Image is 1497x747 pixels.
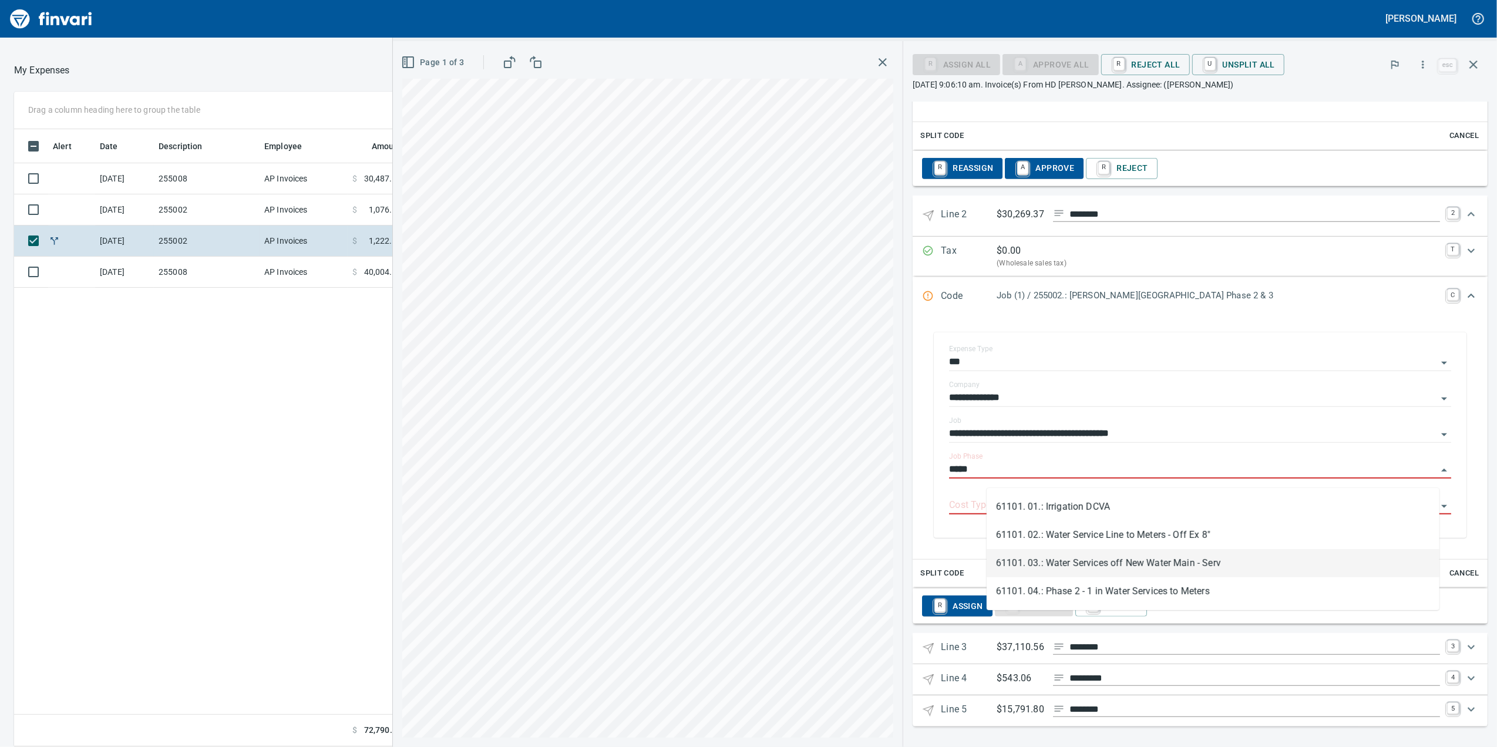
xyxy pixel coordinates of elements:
span: Date [100,139,118,153]
a: U [1205,58,1216,70]
a: R [934,161,946,174]
span: Assign [931,596,983,616]
button: Page 1 of 3 [399,52,469,73]
span: Reassign [931,159,993,179]
span: Alert [53,139,87,153]
button: UUnsplit All [1192,54,1284,75]
button: More [1410,52,1436,78]
p: $30,269.37 [997,207,1044,222]
p: Line 3 [941,640,997,657]
button: AApprove [1005,158,1084,179]
a: R [934,599,946,612]
span: Cancel [1448,567,1480,580]
div: Expand [913,588,1488,624]
p: Line 4 [941,671,997,688]
div: Expand [913,664,1488,695]
p: Job (1) / 255002.: [PERSON_NAME][GEOGRAPHIC_DATA] Phase 2 & 3 [997,289,1440,302]
a: 4 [1447,671,1459,683]
button: Flag [1382,52,1408,78]
span: 30,487.82 [364,173,402,184]
button: Open [1436,498,1452,514]
span: $ [352,173,357,184]
button: Split Code [917,127,967,145]
button: Open [1436,355,1452,371]
span: Split Code [920,567,964,580]
a: 2 [1447,207,1459,219]
span: Approve [1014,159,1074,179]
button: RReassign [922,158,1003,179]
span: Amount [372,139,402,153]
div: Expand [913,151,1488,186]
button: RAssign [922,595,992,617]
div: Job Phase required [1003,59,1098,69]
span: Description [159,139,203,153]
button: Open [1436,426,1452,443]
td: AP Invoices [260,163,348,194]
label: Company [949,382,980,389]
div: Expand [913,633,1488,664]
div: Expand [913,695,1488,726]
td: 255008 [154,163,260,194]
label: Expense Type [949,346,993,353]
td: 255002 [154,194,260,226]
nav: breadcrumb [14,63,70,78]
button: RReject [1086,158,1157,179]
td: AP Invoices [260,226,348,257]
div: Expand [913,196,1488,236]
td: 255002 [154,226,260,257]
div: Assign All [913,59,1000,69]
span: $ [352,724,357,736]
p: Code [941,289,997,304]
span: Employee [264,139,317,153]
button: Cancel [1445,564,1483,583]
p: [DATE] 9:06:10 am. Invoice(s) From HD [PERSON_NAME]. Assignee: ([PERSON_NAME]) [913,79,1488,90]
p: Drag a column heading here to group the table [28,104,200,116]
a: 3 [1447,640,1459,652]
span: Cancel [1448,129,1480,143]
a: T [1447,244,1459,255]
button: [PERSON_NAME] [1383,9,1459,28]
p: $543.06 [997,671,1044,686]
label: Job [949,418,961,425]
span: Reject All [1111,55,1180,75]
div: Expand [913,237,1488,277]
td: [DATE] [95,194,154,226]
button: Cancel [1445,127,1483,145]
span: Reject [1095,159,1148,179]
span: Alert [53,139,72,153]
p: Line 5 [941,702,997,719]
p: (Wholesale sales tax) [997,258,1440,270]
td: [DATE] [95,226,154,257]
span: 1,222.40 [369,235,402,247]
p: $15,791.80 [997,702,1044,717]
a: R [1098,161,1109,174]
span: Description [159,139,218,153]
p: Line 2 [941,207,997,224]
button: Split Code [917,564,967,583]
a: C [1447,289,1459,301]
span: Date [100,139,133,153]
button: RReject All [1101,54,1190,75]
button: Open [1436,391,1452,407]
span: 40,004.00 [364,266,402,278]
td: 255008 [154,257,260,288]
p: My Expenses [14,63,70,78]
a: 5 [1447,702,1459,714]
a: esc [1439,59,1456,72]
button: Close [1436,462,1452,479]
a: R [1114,58,1125,70]
img: Finvari [7,5,95,33]
span: Close invoice [1436,51,1488,79]
li: 61101. 02.: Water Service Line to Meters - Off Ex 8" [987,521,1439,549]
span: Split Code [920,129,964,143]
div: Expand [913,277,1488,316]
li: 61101. 04.: Phase 2 - 1 in Water Services to Meters [987,577,1439,605]
span: $ [352,266,357,278]
a: A [1017,161,1028,174]
p: $37,110.56 [997,640,1044,655]
span: Split transaction [48,237,60,244]
h5: [PERSON_NAME] [1386,12,1456,25]
span: 72,790.32 [364,724,402,736]
p: $ 0.00 [997,244,1021,258]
